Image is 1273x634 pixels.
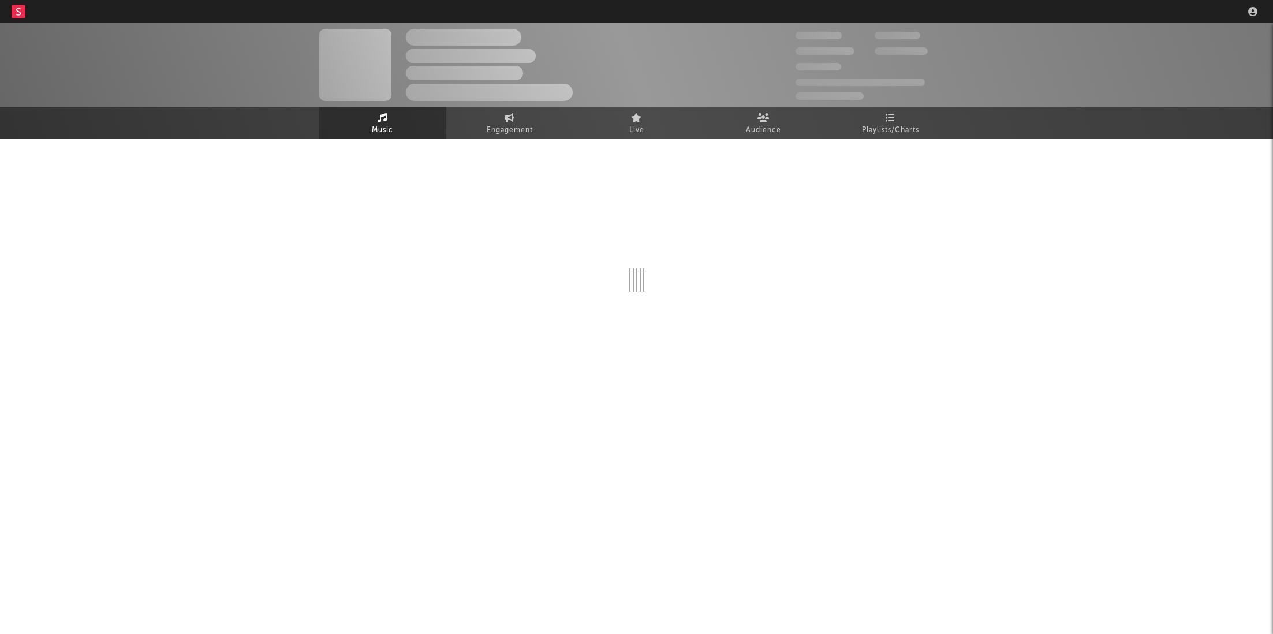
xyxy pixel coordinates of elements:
span: 50,000,000 [796,47,854,55]
span: 1,000,000 [875,47,928,55]
span: Playlists/Charts [862,124,919,137]
a: Live [573,107,700,139]
span: Jump Score: 85.0 [796,92,864,100]
span: Audience [746,124,781,137]
span: Live [629,124,644,137]
a: Playlists/Charts [827,107,954,139]
a: Music [319,107,446,139]
a: Engagement [446,107,573,139]
span: Music [372,124,393,137]
span: 300,000 [796,32,842,39]
span: 100,000 [875,32,920,39]
a: Audience [700,107,827,139]
span: 50,000,000 Monthly Listeners [796,79,925,86]
span: Engagement [487,124,533,137]
span: 100,000 [796,63,841,70]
